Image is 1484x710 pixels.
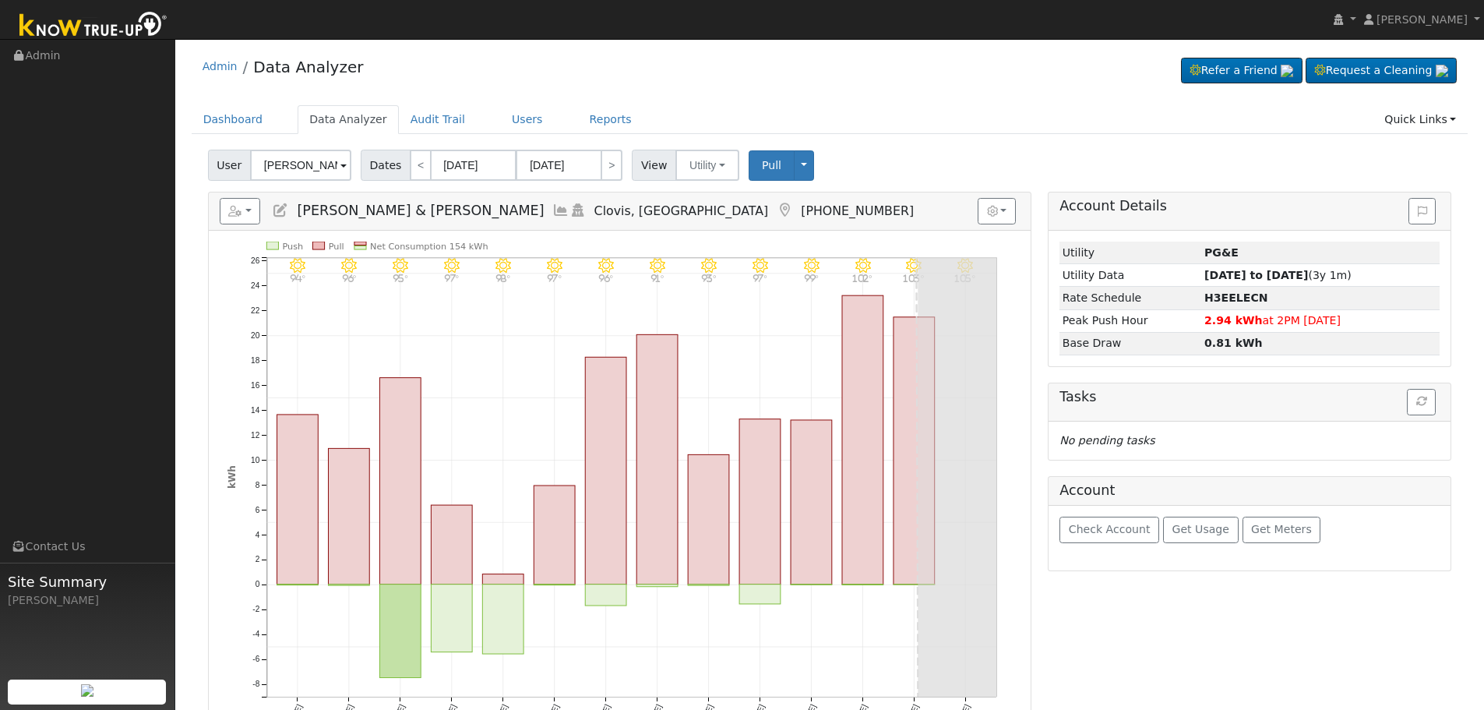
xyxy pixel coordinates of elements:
[901,274,928,282] p: 103°
[585,585,626,606] rect: onclick=""
[762,159,781,171] span: Pull
[632,150,676,181] span: View
[251,306,260,315] text: 22
[791,585,832,585] rect: onclick=""
[495,258,511,274] i: 8/01 - Clear
[541,274,568,282] p: 97°
[1163,517,1239,543] button: Get Usage
[341,258,357,274] i: 7/29 - Clear
[1376,13,1468,26] span: [PERSON_NAME]
[776,203,793,218] a: Map
[534,486,575,585] rect: onclick=""
[1202,309,1440,332] td: at 2PM [DATE]
[386,274,414,282] p: 95°
[749,150,795,181] button: Pull
[1059,264,1201,287] td: Utility Data
[393,258,408,274] i: 7/30 - Clear
[328,449,369,585] rect: onclick=""
[1059,242,1201,264] td: Utility
[894,317,935,585] rect: onclick=""
[251,381,260,390] text: 16
[370,242,488,252] text: Net Consumption 154 kWh
[675,150,739,181] button: Utility
[8,571,167,592] span: Site Summary
[791,420,832,585] rect: onclick=""
[255,481,259,489] text: 8
[1243,517,1321,543] button: Get Meters
[906,258,922,274] i: 8/09 - Clear
[251,456,260,465] text: 10
[379,378,421,585] rect: onclick=""
[1059,482,1115,498] h5: Account
[272,203,289,218] a: Edit User (19058)
[1204,291,1268,304] strong: L
[753,258,768,274] i: 8/06 - Clear
[1281,65,1293,77] img: retrieve
[585,358,626,585] rect: onclick=""
[8,592,167,609] div: [PERSON_NAME]
[81,684,93,697] img: retrieve
[379,585,421,678] rect: onclick=""
[1069,523,1151,535] span: Check Account
[1436,65,1448,77] img: retrieve
[855,258,870,274] i: 8/08 - Clear
[1204,337,1263,349] strong: 0.81 kWh
[547,258,562,274] i: 8/02 - Clear
[255,531,259,539] text: 4
[252,631,259,639] text: -4
[203,60,238,72] a: Admin
[253,58,363,76] a: Data Analyzer
[636,335,678,585] rect: onclick=""
[849,274,876,282] p: 102°
[361,150,411,181] span: Dates
[601,150,622,181] a: >
[282,242,303,252] text: Push
[500,105,555,134] a: Users
[1059,332,1201,355] td: Base Draw
[252,655,259,664] text: -6
[1251,523,1312,535] span: Get Meters
[1181,58,1302,84] a: Refer a Friend
[277,585,318,585] rect: onclick=""
[695,274,722,282] p: 93°
[328,585,369,585] rect: onclick=""
[12,9,175,44] img: Know True-Up
[798,274,825,282] p: 99°
[1204,314,1263,327] strong: 2.94 kWh
[431,505,472,585] rect: onclick=""
[251,256,260,265] text: 26
[552,203,569,218] a: Multi-Series Graph
[650,258,665,274] i: 8/04 - Clear
[328,242,344,252] text: Pull
[297,203,544,218] span: [PERSON_NAME] & [PERSON_NAME]
[746,274,774,282] p: 97°
[290,258,305,274] i: 7/28 - MostlyClear
[410,150,432,181] a: <
[227,465,238,489] text: kWh
[444,258,460,274] i: 7/31 - Clear
[1172,523,1229,535] span: Get Usage
[569,203,587,218] a: Login As (last 11/26/2024 5:05:45 PM)
[578,105,643,134] a: Reports
[251,281,260,290] text: 24
[192,105,275,134] a: Dashboard
[1059,309,1201,332] td: Peak Push Hour
[636,585,678,587] rect: onclick=""
[1059,389,1440,405] h5: Tasks
[801,203,914,218] span: [PHONE_NUMBER]
[1059,434,1154,447] i: No pending tasks
[438,274,465,282] p: 97°
[592,274,619,282] p: 96°
[284,274,311,282] p: 94°
[688,455,729,585] rect: onclick=""
[1059,198,1440,214] h5: Account Details
[688,585,729,585] rect: onclick=""
[255,581,259,589] text: 0
[489,274,516,282] p: 98°
[1204,269,1308,281] strong: [DATE] to [DATE]
[251,406,260,415] text: 14
[1407,389,1436,415] button: Refresh
[739,419,781,585] rect: onclick=""
[643,274,671,282] p: 91°
[399,105,477,134] a: Audit Trail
